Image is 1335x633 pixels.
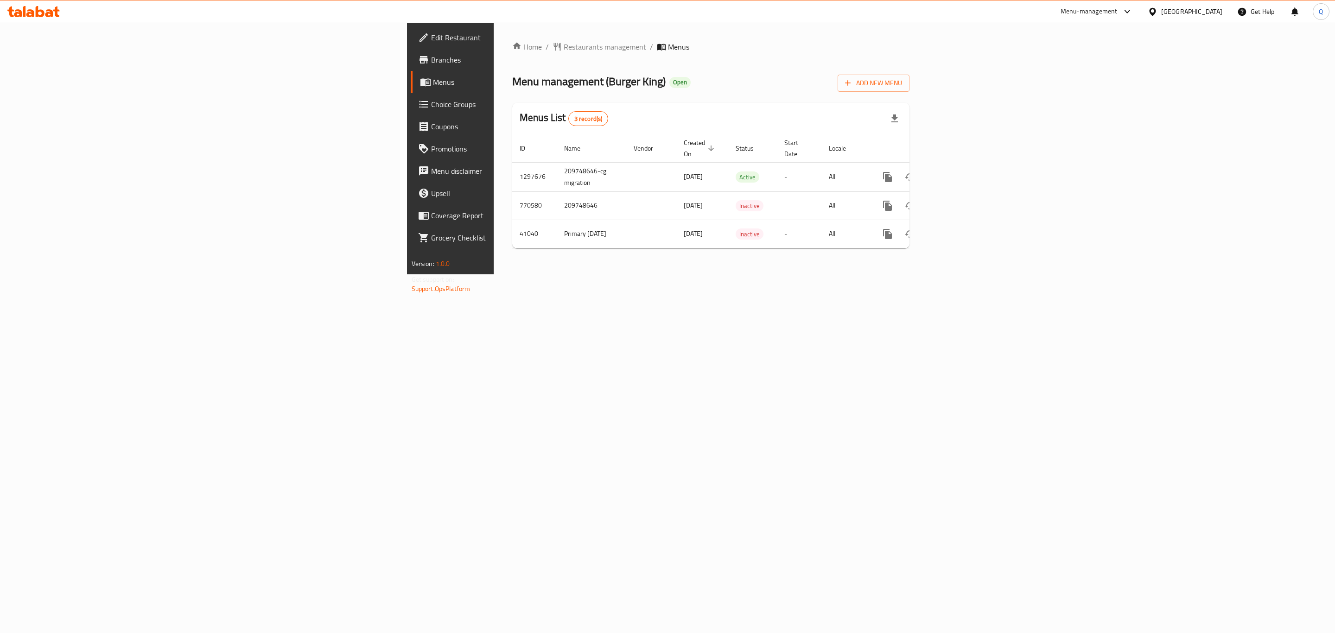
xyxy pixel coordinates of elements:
button: Add New Menu [838,75,909,92]
span: Created On [684,137,717,159]
a: Promotions [411,138,630,160]
div: Open [669,77,691,88]
span: ID [520,143,537,154]
td: - [777,191,821,220]
span: Status [736,143,766,154]
span: Edit Restaurant [431,32,623,43]
li: / [650,41,653,52]
td: - [777,220,821,248]
button: Change Status [899,223,921,245]
h2: Menus List [520,111,608,126]
span: Vendor [634,143,665,154]
td: All [821,220,869,248]
a: Coupons [411,115,630,138]
td: All [821,162,869,191]
button: more [877,223,899,245]
span: Add New Menu [845,77,902,89]
span: Open [669,78,691,86]
a: Coverage Report [411,204,630,227]
a: Upsell [411,182,630,204]
button: Change Status [899,166,921,188]
span: Branches [431,54,623,65]
span: Menus [668,41,689,52]
span: Menus [433,76,623,88]
span: Coverage Report [431,210,623,221]
table: enhanced table [512,134,973,248]
span: Get support on: [412,273,454,285]
td: All [821,191,869,220]
span: Choice Groups [431,99,623,110]
div: Export file [884,108,906,130]
span: Version: [412,258,434,270]
a: Menus [411,71,630,93]
span: Start Date [784,137,810,159]
span: Inactive [736,201,763,211]
span: Promotions [431,143,623,154]
span: 3 record(s) [569,114,608,123]
nav: breadcrumb [512,41,909,52]
a: Edit Restaurant [411,26,630,49]
a: Support.OpsPlatform [412,283,470,295]
button: more [877,195,899,217]
div: Inactive [736,200,763,211]
a: Choice Groups [411,93,630,115]
span: Inactive [736,229,763,240]
span: Name [564,143,592,154]
span: [DATE] [684,199,703,211]
span: [DATE] [684,171,703,183]
span: Active [736,172,759,183]
th: Actions [869,134,973,163]
span: Locale [829,143,858,154]
span: [DATE] [684,228,703,240]
span: Upsell [431,188,623,199]
div: [GEOGRAPHIC_DATA] [1161,6,1222,17]
span: Grocery Checklist [431,232,623,243]
button: more [877,166,899,188]
div: Menu-management [1061,6,1118,17]
a: Branches [411,49,630,71]
span: Coupons [431,121,623,132]
a: Grocery Checklist [411,227,630,249]
span: Q [1319,6,1323,17]
a: Menu disclaimer [411,160,630,182]
span: 1.0.0 [436,258,450,270]
span: Menu disclaimer [431,165,623,177]
div: Total records count [568,111,609,126]
td: - [777,162,821,191]
button: Change Status [899,195,921,217]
